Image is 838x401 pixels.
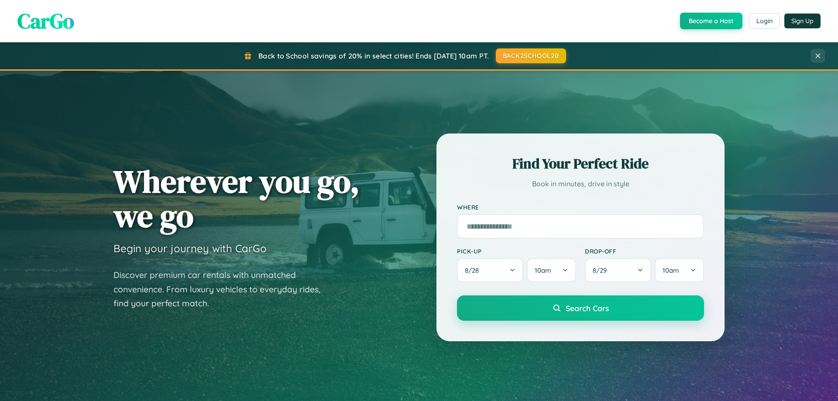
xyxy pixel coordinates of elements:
button: 8/28 [457,258,523,282]
button: Login [749,13,780,29]
label: Pick-up [457,247,576,255]
span: 8 / 29 [593,266,611,274]
p: Discover premium car rentals with unmatched convenience. From luxury vehicles to everyday rides, ... [113,268,332,311]
span: Search Cars [566,303,609,313]
h1: Wherever you go, we go [113,164,360,233]
h2: Find Your Perfect Ride [457,154,704,173]
span: 8 / 28 [465,266,483,274]
span: Back to School savings of 20% in select cities! Ends [DATE] 10am PT. [258,51,489,60]
span: CarGo [17,7,74,35]
button: 10am [655,258,704,282]
button: Sign Up [784,14,821,28]
label: Drop-off [585,247,704,255]
button: Search Cars [457,295,704,321]
button: 10am [527,258,576,282]
button: 8/29 [585,258,651,282]
span: 10am [535,266,551,274]
label: Where [457,203,704,211]
span: 10am [663,266,679,274]
button: BACK2SCHOOL20 [496,48,566,63]
p: Book in minutes, drive in style [457,178,704,190]
h3: Begin your journey with CarGo [113,242,267,255]
button: Become a Host [680,13,742,29]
